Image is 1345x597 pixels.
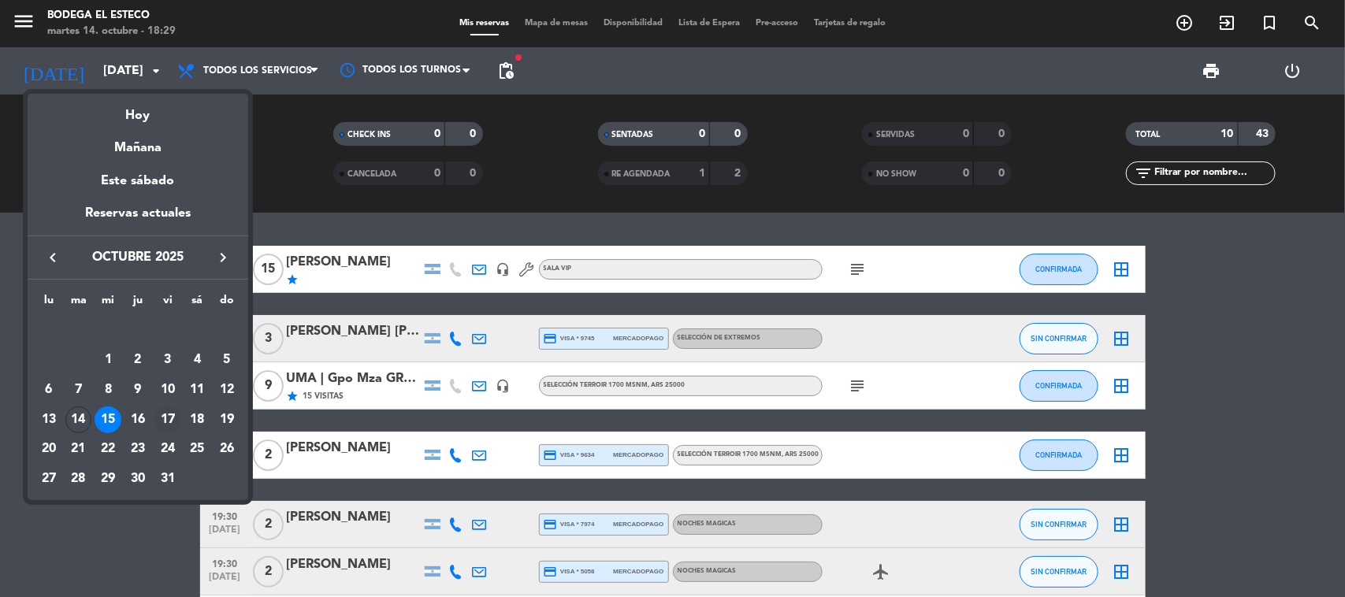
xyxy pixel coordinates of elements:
div: 14 [65,406,92,433]
div: 17 [154,406,181,433]
td: 31 de octubre de 2025 [153,464,183,494]
div: 10 [154,376,181,403]
td: 24 de octubre de 2025 [153,435,183,465]
td: 9 de octubre de 2025 [123,375,153,405]
button: keyboard_arrow_left [39,247,67,268]
td: 20 de octubre de 2025 [34,435,64,465]
td: 4 de octubre de 2025 [183,345,213,375]
div: Hoy [28,94,248,126]
div: 24 [154,436,181,462]
td: 19 de octubre de 2025 [212,405,242,435]
div: 27 [35,465,62,492]
div: 5 [214,347,240,373]
td: 6 de octubre de 2025 [34,375,64,405]
div: 25 [184,436,210,462]
th: lunes [34,291,64,316]
td: 16 de octubre de 2025 [123,405,153,435]
div: 12 [214,376,240,403]
div: 2 [124,347,151,373]
td: 15 de octubre de 2025 [93,405,123,435]
td: 29 de octubre de 2025 [93,464,123,494]
th: jueves [123,291,153,316]
td: 30 de octubre de 2025 [123,464,153,494]
div: 30 [124,465,151,492]
div: 22 [95,436,121,462]
div: 18 [184,406,210,433]
td: OCT. [34,316,242,346]
div: 26 [214,436,240,462]
th: sábado [183,291,213,316]
div: 28 [65,465,92,492]
td: 14 de octubre de 2025 [64,405,94,435]
td: 7 de octubre de 2025 [64,375,94,405]
div: 16 [124,406,151,433]
div: 7 [65,376,92,403]
div: 1 [95,347,121,373]
div: 6 [35,376,62,403]
td: 27 de octubre de 2025 [34,464,64,494]
th: viernes [153,291,183,316]
td: 18 de octubre de 2025 [183,405,213,435]
div: 31 [154,465,181,492]
div: 9 [124,376,151,403]
div: 13 [35,406,62,433]
div: 4 [184,347,210,373]
td: 1 de octubre de 2025 [93,345,123,375]
td: 3 de octubre de 2025 [153,345,183,375]
td: 2 de octubre de 2025 [123,345,153,375]
td: 11 de octubre de 2025 [183,375,213,405]
div: 29 [95,465,121,492]
td: 25 de octubre de 2025 [183,435,213,465]
div: 23 [124,436,151,462]
i: keyboard_arrow_left [43,248,62,267]
div: 21 [65,436,92,462]
td: 5 de octubre de 2025 [212,345,242,375]
span: octubre 2025 [67,247,209,268]
div: 20 [35,436,62,462]
div: Este sábado [28,159,248,203]
div: 3 [154,347,181,373]
td: 10 de octubre de 2025 [153,375,183,405]
div: 8 [95,376,121,403]
div: 15 [95,406,121,433]
td: 23 de octubre de 2025 [123,435,153,465]
td: 12 de octubre de 2025 [212,375,242,405]
th: miércoles [93,291,123,316]
div: Mañana [28,126,248,158]
td: 8 de octubre de 2025 [93,375,123,405]
td: 21 de octubre de 2025 [64,435,94,465]
div: Reservas actuales [28,203,248,235]
td: 28 de octubre de 2025 [64,464,94,494]
td: 17 de octubre de 2025 [153,405,183,435]
th: domingo [212,291,242,316]
div: 19 [214,406,240,433]
i: keyboard_arrow_right [214,248,232,267]
button: keyboard_arrow_right [209,247,237,268]
td: 22 de octubre de 2025 [93,435,123,465]
td: 13 de octubre de 2025 [34,405,64,435]
td: 26 de octubre de 2025 [212,435,242,465]
div: 11 [184,376,210,403]
th: martes [64,291,94,316]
